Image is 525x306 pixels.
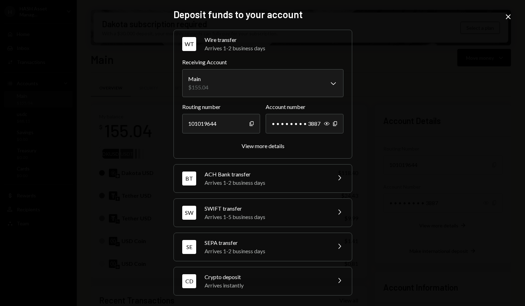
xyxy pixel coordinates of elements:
[182,58,343,150] div: WTWire transferArrives 1-2 business days
[174,30,352,58] button: WTWire transferArrives 1-2 business days
[205,273,327,281] div: Crypto deposit
[205,281,327,290] div: Arrives instantly
[266,114,343,133] div: • • • • • • • • 3887
[205,170,327,178] div: ACH Bank transfer
[174,267,352,295] button: CDCrypto depositArrives instantly
[174,165,352,192] button: BTACH Bank transferArrives 1-2 business days
[242,143,284,149] div: View more details
[205,36,343,44] div: Wire transfer
[182,240,196,254] div: SE
[173,8,352,21] h2: Deposit funds to your account
[242,143,284,150] button: View more details
[205,178,327,187] div: Arrives 1-2 business days
[174,199,352,227] button: SWSWIFT transferArrives 1-5 business days
[205,44,343,52] div: Arrives 1-2 business days
[182,172,196,185] div: BT
[182,114,260,133] div: 101019644
[205,213,327,221] div: Arrives 1-5 business days
[266,103,343,111] label: Account number
[182,206,196,220] div: SW
[205,247,327,255] div: Arrives 1-2 business days
[205,204,327,213] div: SWIFT transfer
[182,274,196,288] div: CD
[182,69,343,97] button: Receiving Account
[174,233,352,261] button: SESEPA transferArrives 1-2 business days
[182,58,343,66] label: Receiving Account
[182,103,260,111] label: Routing number
[182,37,196,51] div: WT
[205,239,327,247] div: SEPA transfer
